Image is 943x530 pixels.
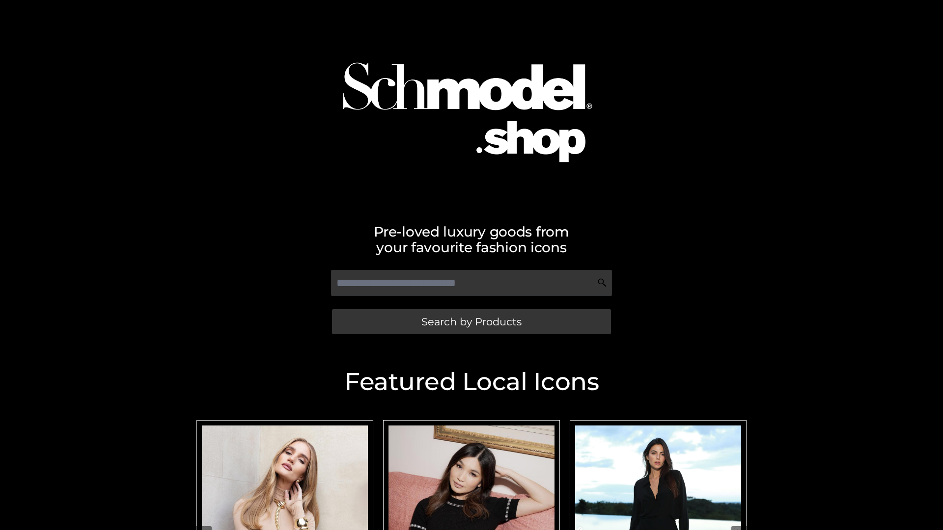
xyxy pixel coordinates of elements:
img: Search Icon [597,278,607,288]
a: Search by Products [332,309,611,334]
span: Search by Products [421,317,522,327]
h2: Pre-loved luxury goods from your favourite fashion icons [192,224,751,255]
h2: Featured Local Icons​ [192,370,751,394]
